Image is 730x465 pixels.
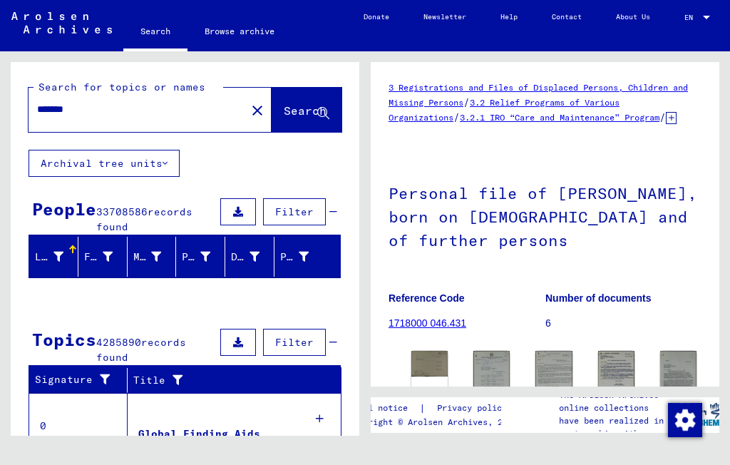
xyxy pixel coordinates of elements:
b: Reference Code [389,292,465,304]
mat-header-cell: Last Name [29,237,78,277]
div: Last Name [35,250,63,265]
img: 001.jpg [598,351,634,397]
h1: Personal file of [PERSON_NAME], born on [DEMOGRAPHIC_DATA] and of further persons [389,160,701,270]
span: records found [96,336,186,364]
a: 1718000 046.431 [389,317,466,329]
button: Clear [243,96,272,124]
button: Filter [263,198,326,225]
mat-header-cell: Prisoner # [274,237,340,277]
div: Maiden Name [133,250,162,265]
a: Search [123,14,187,51]
mat-header-cell: First Name [78,237,128,277]
mat-header-cell: Place of Birth [176,237,225,277]
a: Privacy policy [426,401,524,416]
div: First Name [84,245,130,268]
p: 6 [545,316,701,331]
span: Filter [275,205,314,218]
span: Filter [275,336,314,349]
p: Copyright © Arolsen Archives, 2021 [348,416,524,429]
div: Last Name [35,245,81,268]
div: Signature [35,369,130,392]
div: Change consent [667,402,701,436]
span: / [463,96,470,108]
a: 3.2.1 IRO “Care and Maintenance” Program [460,112,659,123]
span: 4285890 [96,336,141,349]
div: Date of Birth [231,245,277,268]
span: / [659,111,666,123]
div: Prisoner # [280,245,327,268]
button: Filter [263,329,326,356]
div: People [32,196,96,222]
a: 3.2 Relief Programs of Various Organizations [389,97,620,123]
span: / [453,111,460,123]
div: Global Finding Aids [138,426,260,441]
div: Title [133,369,327,392]
mat-icon: close [249,102,266,119]
button: Archival tree units [29,150,180,177]
p: have been realized in partnership with [559,414,676,440]
a: 3 Registrations and Files of Displaced Persons, Children and Missing Persons [389,82,688,108]
div: Place of Birth [182,245,228,268]
div: Topics [32,327,96,352]
div: Maiden Name [133,245,180,268]
span: 33708586 [96,205,148,218]
img: 001.jpg [535,351,572,397]
mat-header-cell: Maiden Name [128,237,177,277]
div: Place of Birth [182,250,210,265]
span: records found [96,205,192,233]
img: 001.jpg [473,351,510,409]
span: EN [684,14,700,21]
img: Change consent [668,403,702,437]
mat-header-cell: Date of Birth [225,237,274,277]
img: 001.jpg [660,351,696,412]
a: Browse archive [187,14,292,48]
div: Signature [35,372,116,387]
div: Date of Birth [231,250,259,265]
div: Title [133,373,313,388]
div: First Name [84,250,113,265]
p: The Arolsen Archives online collections [559,389,676,414]
div: | [348,401,524,416]
a: Legal notice [348,401,419,416]
button: Search [272,88,341,132]
td: 0 [29,393,128,459]
img: 001.jpg [411,351,448,377]
div: Prisoner # [280,250,309,265]
img: Arolsen_neg.svg [11,12,112,34]
mat-label: Search for topics or names [38,81,205,93]
span: Search [284,103,327,118]
b: Number of documents [545,292,652,304]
